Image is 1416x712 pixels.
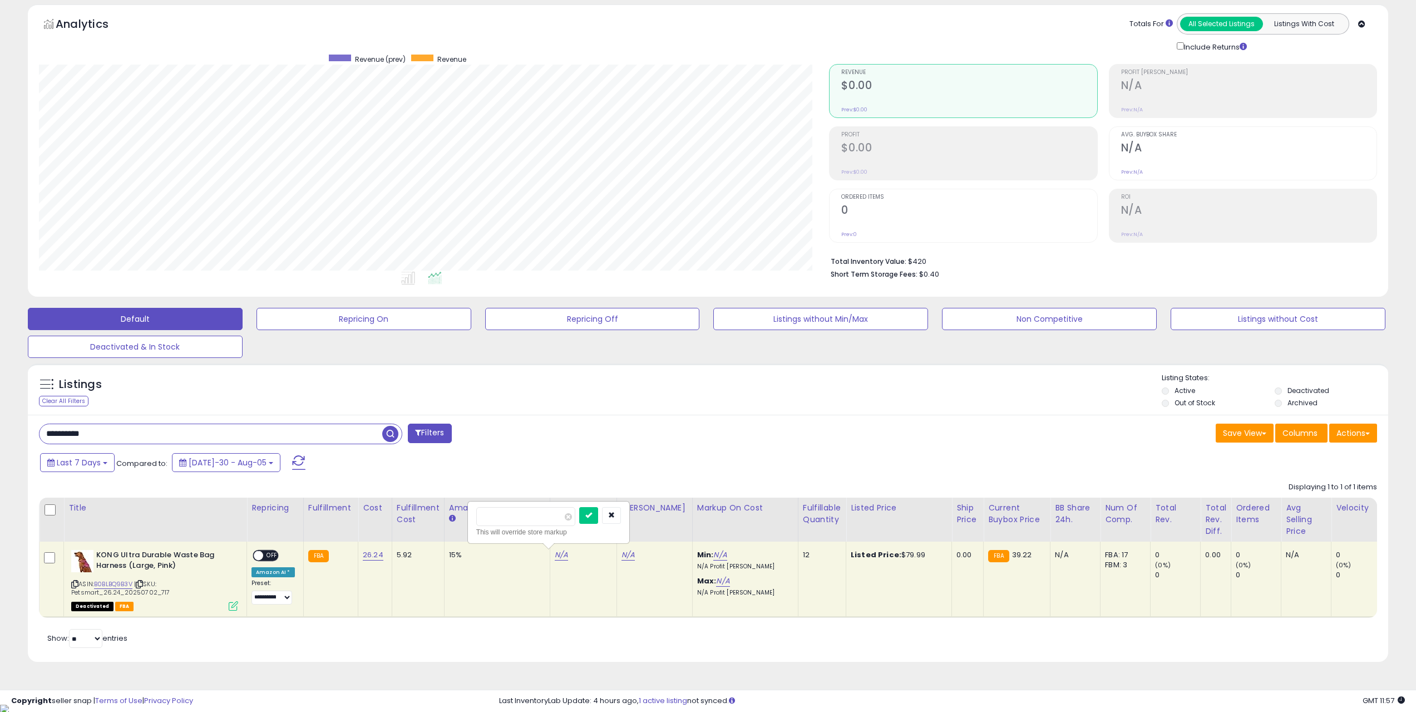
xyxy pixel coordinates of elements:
span: Avg. Buybox Share [1121,132,1376,138]
h2: N/A [1121,141,1376,156]
h5: Analytics [56,16,130,35]
b: Min: [697,549,714,560]
th: The percentage added to the cost of goods (COGS) that forms the calculator for Min & Max prices. [692,498,798,542]
span: 39.22 [1012,549,1032,560]
div: [PERSON_NAME] [621,502,688,514]
small: FBA [988,550,1009,562]
div: 0 [1236,570,1281,580]
div: Include Returns [1168,40,1260,53]
div: Fulfillment [308,502,353,514]
span: ROI [1121,194,1376,200]
div: Velocity [1336,502,1376,514]
button: Non Competitive [942,308,1157,330]
button: Columns [1275,424,1328,443]
div: 0.00 [1205,550,1222,560]
b: KONG Ultra Durable Waste Bag Harness (Large, Pink) [96,550,231,573]
div: Title [68,502,242,514]
div: Total Rev. Diff. [1205,502,1226,537]
p: N/A Profit [PERSON_NAME] [697,589,790,597]
small: (0%) [1236,561,1251,569]
div: Cost [363,502,387,514]
label: Deactivated [1287,386,1329,395]
span: $0.40 [919,269,939,279]
div: ASIN: [71,550,238,610]
small: (0%) [1155,561,1171,569]
button: Repricing On [256,308,471,330]
b: Max: [697,576,717,586]
div: Total Rev. [1155,502,1196,526]
small: Amazon Fees. [449,514,456,524]
a: B0BLBQ9B3V [94,580,132,589]
div: BB Share 24h. [1055,502,1096,526]
div: Ship Price [956,502,979,526]
span: All listings that are unavailable for purchase on Amazon for any reason other than out-of-stock [71,602,114,611]
button: Filters [408,424,451,443]
label: Out of Stock [1175,398,1215,407]
div: Last InventoryLab Update: 4 hours ago, not synced. [499,696,1405,706]
div: Clear All Filters [39,396,88,406]
h2: $0.00 [841,79,1097,94]
div: 0 [1155,570,1200,580]
button: Listings without Cost [1171,308,1385,330]
span: Profit [PERSON_NAME] [1121,70,1376,76]
div: Current Buybox Price [988,502,1045,526]
strong: Copyright [11,695,52,706]
a: 26.24 [363,549,383,561]
div: 5.92 [397,550,436,560]
span: | SKU: Petsmart_26.24_20250702_717 [71,580,170,596]
span: Revenue [437,55,466,64]
span: Columns [1282,428,1318,439]
button: Last 7 Days [40,453,115,472]
span: 2025-08-14 11:57 GMT [1363,695,1405,706]
h5: Listings [59,377,102,392]
button: Repricing Off [485,308,700,330]
span: Show: entries [47,633,127,644]
b: Total Inventory Value: [831,257,906,266]
div: Num of Comp. [1105,502,1146,526]
div: 0 [1155,550,1200,560]
a: Privacy Policy [144,695,193,706]
div: Listed Price [851,502,947,514]
button: Save View [1216,424,1274,443]
div: 12 [803,550,837,560]
span: Revenue (prev) [355,55,406,64]
span: OFF [263,551,281,561]
span: [DATE]-30 - Aug-05 [189,457,267,468]
small: Prev: N/A [1121,169,1143,175]
label: Archived [1287,398,1318,407]
div: 0 [1336,550,1381,560]
p: N/A Profit [PERSON_NAME] [697,563,790,571]
div: 0 [1336,570,1381,580]
h2: N/A [1121,79,1376,94]
button: Actions [1329,424,1377,443]
span: Profit [841,132,1097,138]
h2: 0 [841,204,1097,219]
span: Revenue [841,70,1097,76]
div: 0 [1236,550,1281,560]
div: Fulfillment Cost [397,502,440,526]
span: Ordered Items [841,194,1097,200]
button: Listings With Cost [1262,17,1345,31]
div: Displaying 1 to 1 of 1 items [1289,482,1377,493]
span: Compared to: [116,458,167,469]
button: Default [28,308,243,330]
div: Avg Selling Price [1286,502,1326,537]
a: N/A [713,549,727,561]
div: seller snap | | [11,696,193,706]
div: 15% [449,550,541,560]
button: Listings without Min/Max [713,308,928,330]
div: Amazon Fees [449,502,545,514]
div: Fulfillable Quantity [803,502,841,526]
div: N/A [1286,550,1323,560]
a: N/A [716,576,729,587]
div: $79.99 [851,550,943,560]
h2: $0.00 [841,141,1097,156]
button: [DATE]-30 - Aug-05 [172,453,280,472]
li: $420 [831,254,1369,267]
b: Short Term Storage Fees: [831,269,917,279]
a: N/A [621,549,635,561]
a: Terms of Use [95,695,142,706]
button: Deactivated & In Stock [28,336,243,358]
p: Listing States: [1162,373,1388,384]
small: Prev: 0 [841,231,857,238]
